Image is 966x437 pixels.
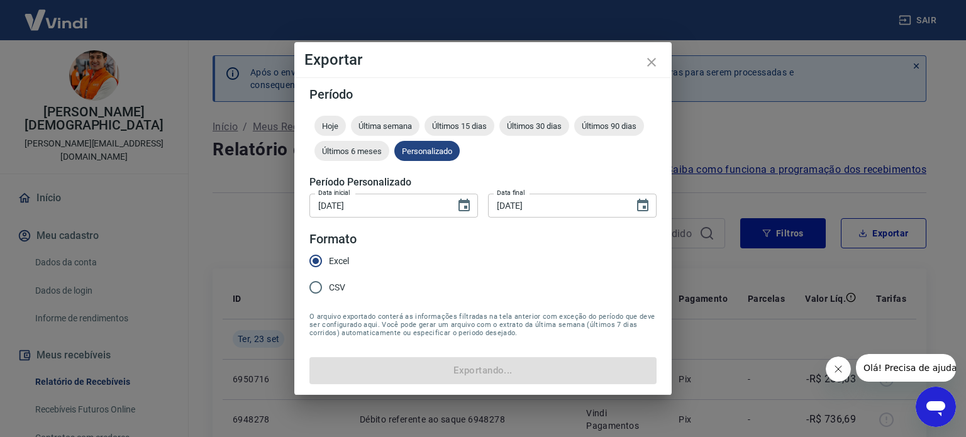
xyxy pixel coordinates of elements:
[425,116,494,136] div: Últimos 15 dias
[826,357,851,382] iframe: Fechar mensagem
[630,193,655,218] button: Choose date, selected date is 23 de set de 2025
[329,281,345,294] span: CSV
[314,141,389,161] div: Últimos 6 meses
[314,147,389,156] span: Últimos 6 meses
[309,176,657,189] h5: Período Personalizado
[351,121,419,131] span: Última semana
[856,354,956,382] iframe: Mensagem da empresa
[309,230,357,248] legend: Formato
[351,116,419,136] div: Última semana
[499,121,569,131] span: Últimos 30 dias
[309,313,657,337] span: O arquivo exportado conterá as informações filtradas na tela anterior com exceção do período que ...
[8,9,106,19] span: Olá! Precisa de ajuda?
[314,121,346,131] span: Hoje
[394,141,460,161] div: Personalizado
[304,52,662,67] h4: Exportar
[452,193,477,218] button: Choose date, selected date is 11 de set de 2025
[309,88,657,101] h5: Período
[916,387,956,427] iframe: Botão para abrir a janela de mensagens
[488,194,625,217] input: DD/MM/YYYY
[318,188,350,197] label: Data inicial
[314,116,346,136] div: Hoje
[636,47,667,77] button: close
[497,188,525,197] label: Data final
[574,116,644,136] div: Últimos 90 dias
[329,255,349,268] span: Excel
[574,121,644,131] span: Últimos 90 dias
[394,147,460,156] span: Personalizado
[499,116,569,136] div: Últimos 30 dias
[309,194,447,217] input: DD/MM/YYYY
[425,121,494,131] span: Últimos 15 dias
